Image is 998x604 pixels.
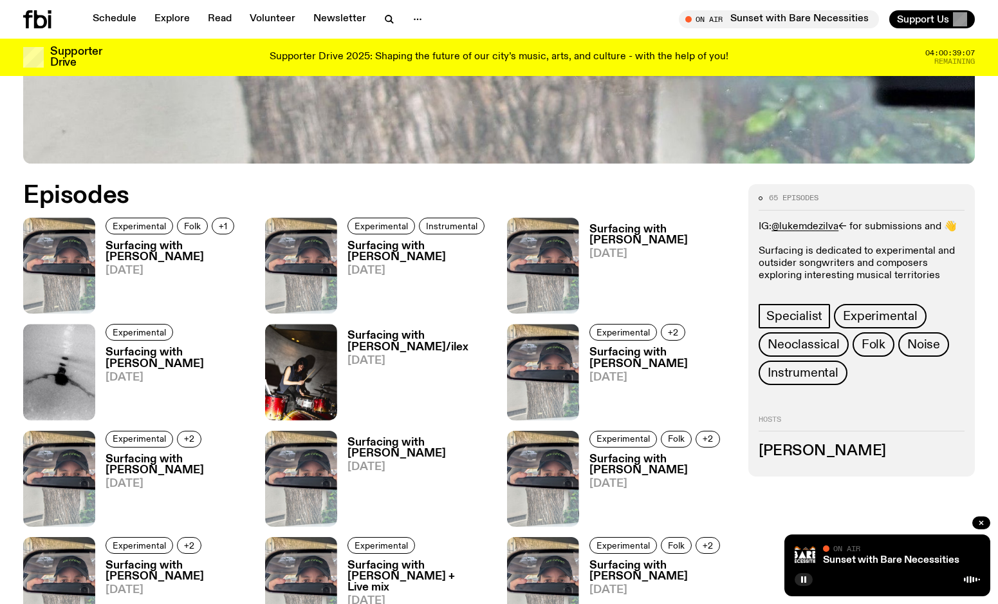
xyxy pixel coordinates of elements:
a: Instrumental [419,218,485,234]
button: On AirSunset with Bare Necessities [679,10,879,28]
a: Experimental [106,324,173,341]
h2: Hosts [759,416,965,431]
span: On Air [833,544,860,552]
a: Experimental [589,324,657,341]
h3: Surfacing with [PERSON_NAME] + Live mix [347,560,492,593]
p: IG: <- for submissions and 👋 Surfacing is dedicated to experimental and outsider songwriters and ... [759,221,965,283]
button: +1 [212,218,234,234]
h3: Surfacing with [PERSON_NAME] [106,454,250,476]
a: Folk [177,218,208,234]
a: Experimental [347,218,415,234]
a: Experimental [347,537,415,554]
h3: Supporter Drive [50,46,102,68]
button: Support Us [889,10,975,28]
span: Folk [862,337,885,352]
span: [DATE] [589,478,734,489]
span: Noise [907,337,940,352]
span: Experimental [843,309,918,323]
span: Specialist [766,309,822,323]
h3: Surfacing with [PERSON_NAME] [106,241,250,263]
a: Experimental [589,431,657,448]
span: Experimental [113,221,166,231]
a: Experimental [834,304,927,328]
h3: Surfacing with [PERSON_NAME] [589,347,734,369]
a: Folk [853,332,894,357]
a: @lukemdezilva [772,222,838,232]
h3: Surfacing with [PERSON_NAME] [347,437,492,459]
a: Surfacing with [PERSON_NAME][DATE] [337,241,492,314]
span: Remaining [934,58,975,65]
a: Surfacing with [PERSON_NAME]/ilex[DATE] [337,330,492,420]
a: Instrumental [759,361,847,385]
a: Volunteer [242,10,303,28]
button: +2 [696,431,720,448]
a: Surfacing with [PERSON_NAME][DATE] [579,224,734,314]
h3: Surfacing with [PERSON_NAME] [347,241,492,263]
span: 04:00:39:07 [925,50,975,57]
h3: Surfacing with [PERSON_NAME]/ilex [347,330,492,352]
span: [DATE] [106,372,250,383]
a: Schedule [85,10,144,28]
a: Neoclassical [759,332,849,357]
span: Experimental [596,540,650,550]
a: Folk [661,537,692,554]
span: +2 [703,434,713,444]
img: Bare Necessities [795,545,815,565]
a: Surfacing with [PERSON_NAME][DATE] [95,241,250,314]
span: [DATE] [589,585,734,596]
h3: Surfacing with [PERSON_NAME] [589,560,734,582]
span: Folk [668,434,685,444]
a: Surfacing with [PERSON_NAME][DATE] [95,347,250,420]
h3: Surfacing with [PERSON_NAME] [106,560,250,582]
a: Noise [898,332,949,357]
h3: Surfacing with [PERSON_NAME] [589,454,734,476]
span: Neoclassical [768,337,840,352]
span: [DATE] [106,585,250,596]
span: Experimental [596,328,650,337]
span: Experimental [113,328,166,337]
span: [DATE] [106,478,250,489]
a: Surfacing with [PERSON_NAME][DATE] [95,454,250,527]
button: +2 [661,324,685,341]
a: Surfacing with [PERSON_NAME][DATE] [337,437,492,527]
span: Experimental [113,434,166,444]
button: +2 [696,537,720,554]
a: Surfacing with [PERSON_NAME][DATE] [579,347,734,420]
span: +1 [219,221,227,231]
span: Experimental [113,540,166,550]
span: +2 [703,540,713,550]
span: Folk [184,221,201,231]
a: Surfacing with [PERSON_NAME][DATE] [579,454,734,527]
span: [DATE] [106,265,250,276]
button: +2 [177,431,201,448]
button: +2 [177,537,201,554]
span: Experimental [355,221,408,231]
span: Instrumental [768,366,838,380]
a: Sunset with Bare Necessities [823,555,959,565]
p: Supporter Drive 2025: Shaping the future of our city’s music, arts, and culture - with the help o... [270,52,728,63]
a: Experimental [106,431,173,448]
a: Experimental [106,218,173,234]
a: Folk [661,431,692,448]
a: Experimental [589,537,657,554]
span: 65 episodes [769,194,818,202]
img: Image by Billy Zammit [265,324,337,420]
span: Folk [668,540,685,550]
h3: [PERSON_NAME] [759,444,965,458]
span: +2 [184,434,194,444]
a: Experimental [106,537,173,554]
a: Newsletter [306,10,374,28]
a: Explore [147,10,198,28]
span: [DATE] [589,249,734,260]
span: [DATE] [347,355,492,366]
a: Read [200,10,239,28]
span: Instrumental [426,221,477,231]
span: [DATE] [347,265,492,276]
h3: Surfacing with [PERSON_NAME] [589,224,734,246]
span: +2 [668,328,678,337]
span: Experimental [355,540,408,550]
span: [DATE] [589,372,734,383]
span: Support Us [897,14,949,25]
span: +2 [184,540,194,550]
